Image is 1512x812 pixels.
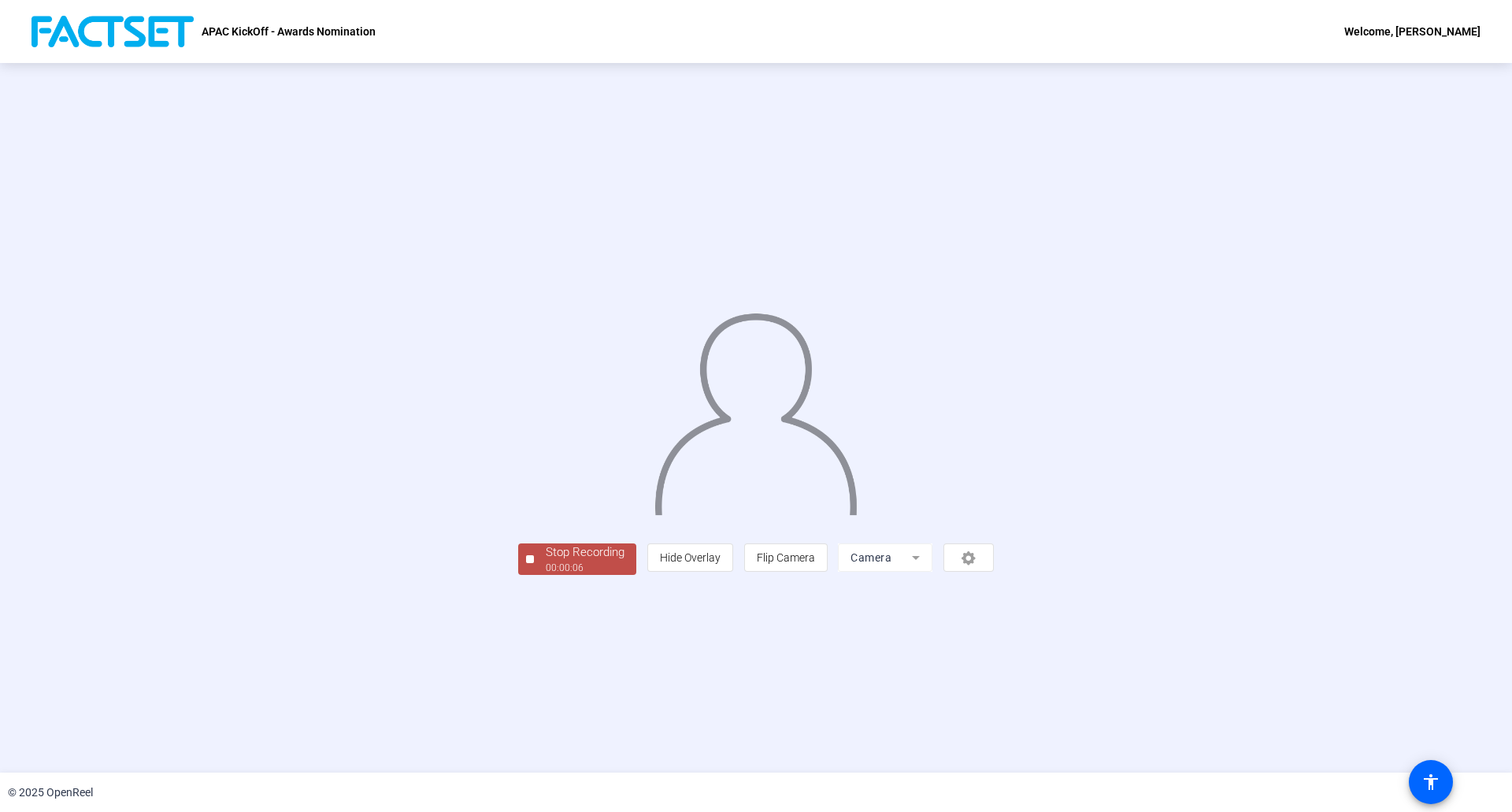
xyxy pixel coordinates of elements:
p: APAC KickOff - Awards Nomination [202,22,376,41]
div: Stop Recording [546,543,624,562]
div: 00:00:06 [546,561,624,575]
button: Hide Overlay [647,543,733,572]
span: Hide Overlay [660,551,721,564]
img: overlay [653,301,858,515]
button: Flip Camera [744,543,828,572]
div: © 2025 OpenReel [8,784,93,801]
button: Stop Recording00:00:06 [518,543,636,576]
div: Welcome, [PERSON_NAME] [1344,22,1480,41]
mat-icon: accessibility [1421,773,1440,792]
span: Flip Camera [757,551,815,564]
img: OpenReel logo [31,16,194,47]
